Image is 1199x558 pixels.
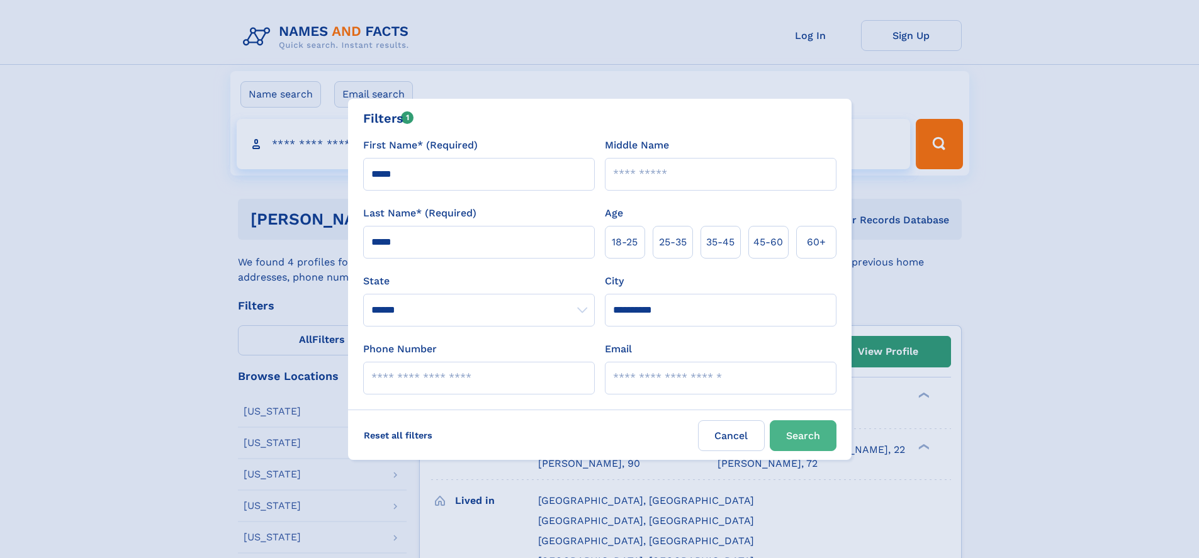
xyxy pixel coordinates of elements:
[753,235,783,250] span: 45‑60
[706,235,735,250] span: 35‑45
[698,420,765,451] label: Cancel
[807,235,826,250] span: 60+
[659,235,687,250] span: 25‑35
[356,420,441,450] label: Reset all filters
[363,274,595,289] label: State
[363,138,478,153] label: First Name* (Required)
[770,420,836,451] button: Search
[363,109,414,128] div: Filters
[363,206,476,221] label: Last Name* (Required)
[605,138,669,153] label: Middle Name
[605,206,623,221] label: Age
[605,274,624,289] label: City
[605,342,632,357] label: Email
[612,235,638,250] span: 18‑25
[363,342,437,357] label: Phone Number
